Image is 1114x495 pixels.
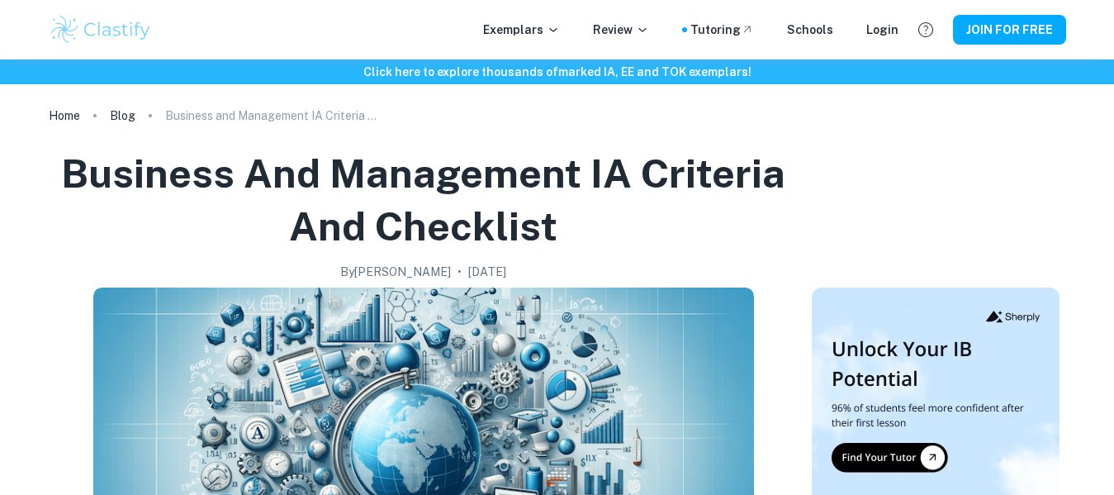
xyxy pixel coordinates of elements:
[110,104,135,127] a: Blog
[457,263,462,281] p: •
[912,16,940,44] button: Help and Feedback
[55,147,792,253] h1: Business and Management IA Criteria and Checklist
[340,263,451,281] h2: By [PERSON_NAME]
[593,21,649,39] p: Review
[953,15,1066,45] button: JOIN FOR FREE
[468,263,506,281] h2: [DATE]
[165,107,380,125] p: Business and Management IA Criteria and Checklist
[866,21,898,39] a: Login
[49,104,80,127] a: Home
[690,21,754,39] a: Tutoring
[49,13,154,46] img: Clastify logo
[483,21,560,39] p: Exemplars
[3,63,1111,81] h6: Click here to explore thousands of marked IA, EE and TOK exemplars !
[787,21,833,39] a: Schools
